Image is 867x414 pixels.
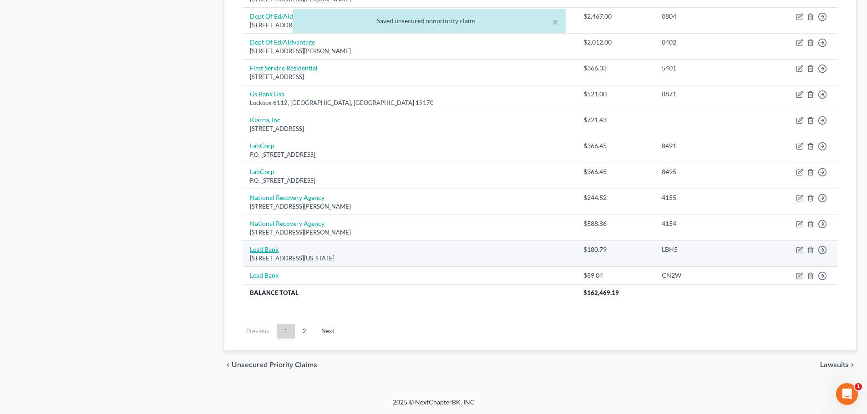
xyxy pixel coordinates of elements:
div: 5401 [662,64,748,73]
span: $162,469.19 [583,289,619,296]
button: chevron_left Unsecured Priority Claims [224,361,317,369]
div: $366.45 [583,167,647,176]
a: 2 [295,324,314,339]
div: LBH5 [662,245,748,254]
div: $721.43 [583,115,647,125]
div: $244.52 [583,193,647,202]
div: [STREET_ADDRESS][PERSON_NAME] [250,47,569,55]
div: 4155 [662,193,748,202]
div: $366.33 [583,64,647,73]
th: Balance Total [243,284,576,301]
div: $89.04 [583,271,647,280]
button: Lawsuits chevron_right [820,361,856,369]
a: First Service Residential [250,64,318,72]
button: × [552,16,558,27]
div: P.O. [STREET_ADDRESS] [250,150,569,159]
div: 2025 © NextChapterBK, INC [174,398,693,414]
a: Lead Bank [250,271,279,279]
div: P.O. [STREET_ADDRESS] [250,176,569,185]
div: $2,012.00 [583,38,647,47]
div: [STREET_ADDRESS][PERSON_NAME] [250,202,569,211]
div: 8495 [662,167,748,176]
a: National Recovery Agency [250,194,324,201]
div: $366.45 [583,141,647,150]
div: 4154 [662,219,748,228]
div: $521.00 [583,90,647,99]
div: [STREET_ADDRESS] [250,73,569,81]
span: Lawsuits [820,361,849,369]
a: 1 [277,324,295,339]
a: LabCorp [250,142,274,150]
div: Saved unsecured nonpriority claim [300,16,558,25]
a: Klarna, Inc [250,116,280,124]
a: National Recovery Agency [250,219,324,227]
div: [STREET_ADDRESS][PERSON_NAME] [250,228,569,237]
div: Lockbox 6112, [GEOGRAPHIC_DATA], [GEOGRAPHIC_DATA] 19170 [250,99,569,107]
a: Lead Bank [250,245,279,253]
div: CN2W [662,271,748,280]
span: Unsecured Priority Claims [232,361,317,369]
div: 0402 [662,38,748,47]
div: 8491 [662,141,748,150]
a: Dept Of Ed/Aidvantage [250,38,315,46]
div: [STREET_ADDRESS] [250,125,569,133]
div: $180.79 [583,245,647,254]
span: 1 [855,383,862,390]
div: 8871 [662,90,748,99]
a: LabCorp [250,168,274,175]
div: $588.86 [583,219,647,228]
div: [STREET_ADDRESS][US_STATE] [250,254,569,263]
iframe: Intercom live chat [836,383,858,405]
a: Next [314,324,342,339]
a: Gs Bank Usa [250,90,284,98]
i: chevron_left [224,361,232,369]
i: chevron_right [849,361,856,369]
